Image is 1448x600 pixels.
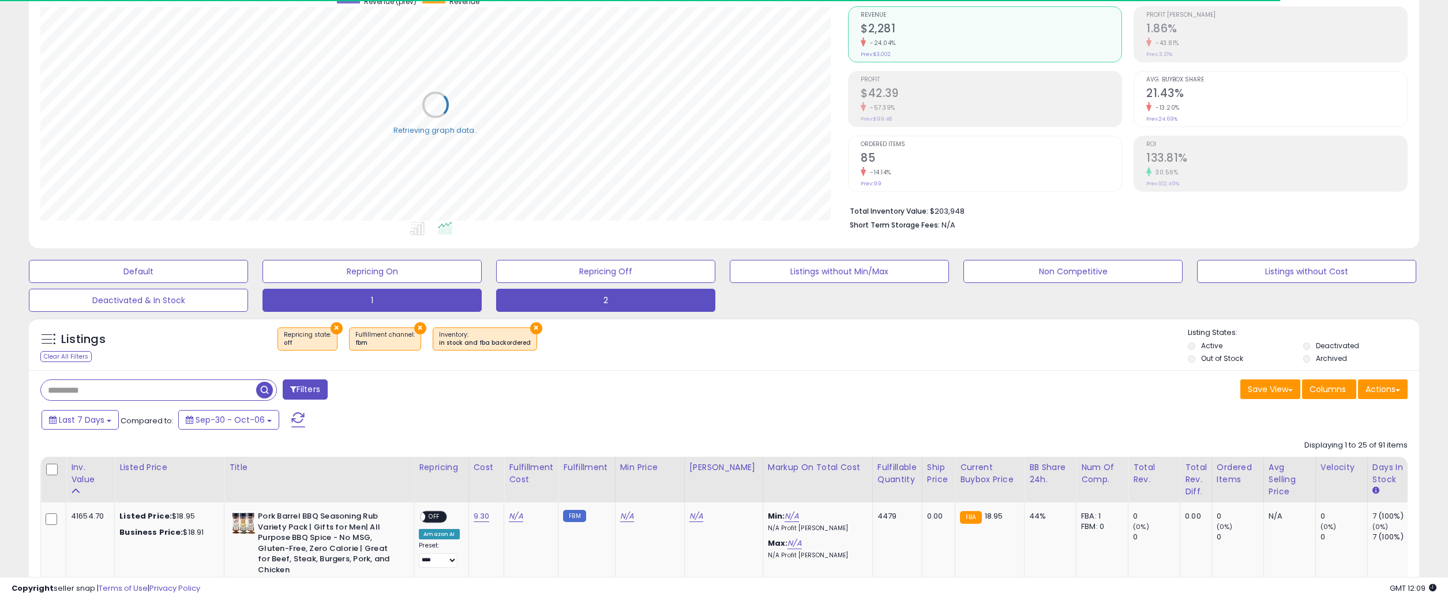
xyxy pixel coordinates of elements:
div: N/A [1269,511,1307,521]
a: N/A [689,510,703,522]
div: Ship Price [927,461,950,486]
h2: 85 [861,151,1121,167]
small: Prev: 99 [861,180,881,187]
div: Title [229,461,409,474]
h2: $2,281 [861,22,1121,38]
button: Sep-30 - Oct-06 [178,410,279,430]
button: × [530,322,542,334]
span: Compared to: [121,415,174,426]
small: Prev: 24.69% [1146,115,1177,122]
div: Fulfillment [563,461,610,474]
img: 51EnshBNsML._SL40_.jpg [232,511,255,534]
label: Archived [1316,353,1347,363]
div: Markup on Total Cost [768,461,868,474]
div: Cost [474,461,500,474]
p: N/A Profit [PERSON_NAME] [768,524,864,532]
span: Profit [861,77,1121,83]
small: -57.39% [866,103,895,112]
p: Listing States: [1188,327,1419,338]
div: Listed Price [119,461,219,474]
button: Repricing Off [496,260,715,283]
div: Min Price [620,461,680,474]
span: Profit [PERSON_NAME] [1146,12,1407,18]
button: Listings without Cost [1197,260,1416,283]
a: N/A [620,510,634,522]
div: Fulfillable Quantity [877,461,917,486]
span: Ordered Items [861,141,1121,148]
div: FBA: 1 [1081,511,1119,521]
div: Fulfillment Cost [509,461,553,486]
div: 0 [1133,511,1180,521]
b: Total Inventory Value: [850,206,928,216]
small: 30.56% [1151,168,1178,177]
div: 7 (100%) [1372,511,1419,521]
div: seller snap | | [12,583,200,594]
span: Revenue [861,12,1121,18]
button: Actions [1358,379,1408,399]
span: Sep-30 - Oct-06 [196,414,265,426]
button: Last 7 Days [42,410,119,430]
span: OFF [426,512,444,522]
div: 0 [1133,532,1180,542]
th: The percentage added to the cost of goods (COGS) that forms the calculator for Min & Max prices. [763,457,872,502]
b: Business Price: [119,527,183,538]
span: Inventory : [439,330,531,348]
span: Columns [1310,383,1346,395]
b: Listed Price: [119,510,172,521]
div: 0.00 [1185,511,1203,521]
div: 44% [1029,511,1067,521]
div: FBM: 0 [1081,521,1119,532]
h2: 1.86% [1146,22,1407,38]
div: [PERSON_NAME] [689,461,758,474]
span: Last 7 Days [59,414,104,426]
div: BB Share 24h. [1029,461,1071,486]
div: Total Rev. Diff. [1185,461,1207,498]
small: Prev: $3,002 [861,51,891,58]
div: in stock and fba backordered [439,339,531,347]
button: Non Competitive [963,260,1183,283]
div: Preset: [419,542,459,567]
button: Save View [1240,379,1300,399]
div: Inv. value [71,461,110,486]
small: (0%) [1133,522,1149,531]
div: 0 [1217,532,1263,542]
small: (0%) [1372,522,1389,531]
div: 4479 [877,511,913,521]
div: Days In Stock [1372,461,1415,486]
button: Columns [1302,379,1356,399]
button: Listings without Min/Max [730,260,949,283]
small: Prev: 3.31% [1146,51,1172,58]
small: Prev: 102.49% [1146,180,1179,187]
button: 2 [496,289,715,312]
div: 7 (100%) [1372,532,1419,542]
a: Privacy Policy [149,583,200,594]
label: Out of Stock [1201,353,1243,363]
span: Avg. Buybox Share [1146,77,1407,83]
div: Num of Comp. [1081,461,1123,486]
div: 0 [1217,511,1263,521]
label: Active [1201,341,1222,351]
small: Prev: $99.48 [861,115,892,122]
div: $18.91 [119,527,215,538]
label: Deactivated [1316,341,1359,351]
small: -13.20% [1151,103,1180,112]
li: $203,948 [850,203,1399,217]
div: Amazon AI [419,529,459,539]
small: FBA [960,511,981,524]
div: Repricing [419,461,463,474]
div: 0.00 [927,511,946,521]
span: 2025-10-14 12:09 GMT [1390,583,1436,594]
a: N/A [787,538,801,549]
strong: Copyright [12,583,54,594]
div: Retrieving graph data.. [393,125,478,135]
b: Max: [768,538,788,549]
div: Current Buybox Price [960,461,1019,486]
button: Deactivated & In Stock [29,289,248,312]
span: 18.95 [985,510,1003,521]
a: N/A [785,510,798,522]
span: Fulfillment channel : [355,330,415,348]
h2: 21.43% [1146,87,1407,102]
div: $18.95 [119,511,215,521]
small: -14.14% [866,168,891,177]
small: FBM [563,510,586,522]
